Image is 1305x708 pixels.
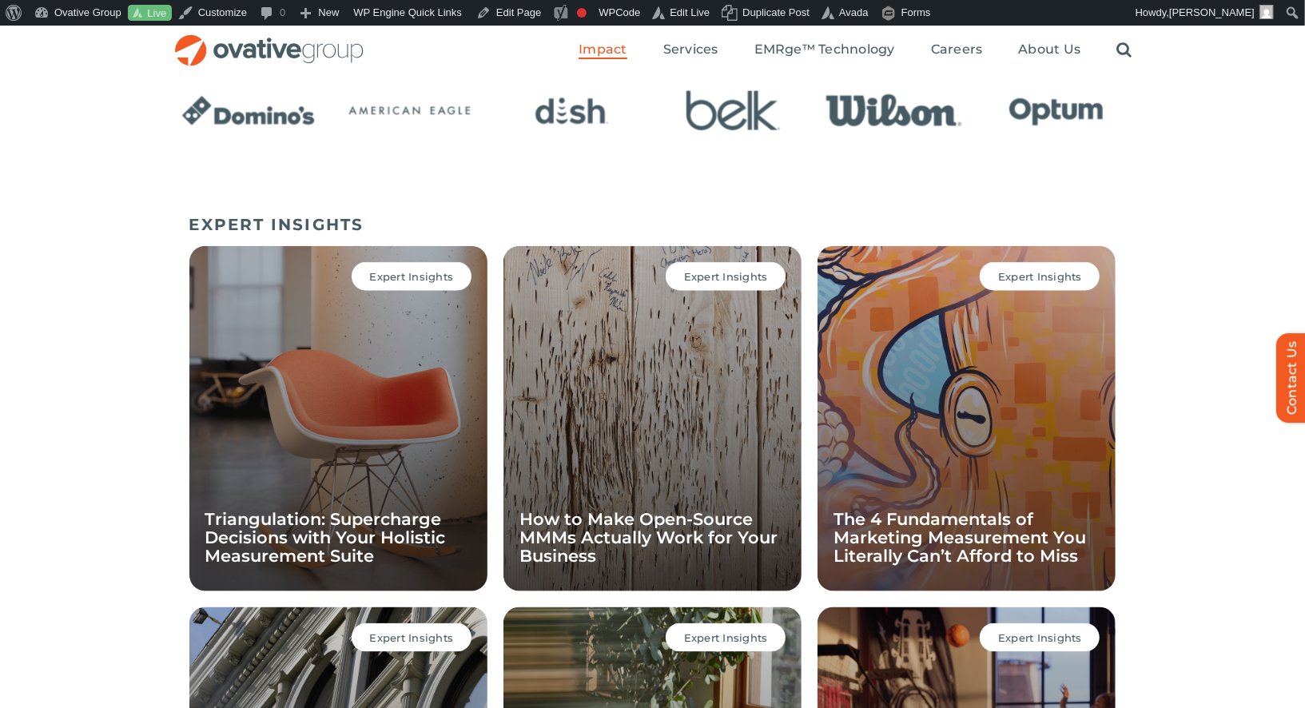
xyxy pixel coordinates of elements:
div: 2 / 24 [334,80,485,145]
nav: Menu [579,25,1132,76]
span: About Us [1018,42,1080,58]
span: [PERSON_NAME] [1169,6,1255,18]
a: Search [1116,42,1132,59]
a: The 4 Fundamentals of Marketing Measurement You Literally Can’t Afford to Miss [834,509,1086,566]
a: Triangulation: Supercharge Decisions with Your Holistic Measurement Suite [205,509,446,566]
a: Careers [931,42,983,59]
a: Impact [579,42,627,59]
span: Impact [579,42,627,58]
div: 1 / 24 [173,80,324,145]
div: 3 / 24 [496,80,647,145]
a: Services [663,42,718,59]
div: 6 / 24 [981,80,1132,145]
span: Services [663,42,718,58]
span: EMRge™ Technology [754,42,895,58]
h5: EXPERT INSIGHTS [189,215,1116,234]
span: Careers [931,42,983,58]
div: 5 / 24 [819,80,970,145]
a: Live [128,5,172,22]
a: How to Make Open-Source MMMs Actually Work for Your Business [519,509,778,566]
a: OG_Full_horizontal_RGB [173,33,365,48]
div: 4 / 24 [658,80,809,145]
a: About Us [1018,42,1080,59]
a: EMRge™ Technology [754,42,895,59]
div: Focus keyphrase not set [577,8,587,18]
